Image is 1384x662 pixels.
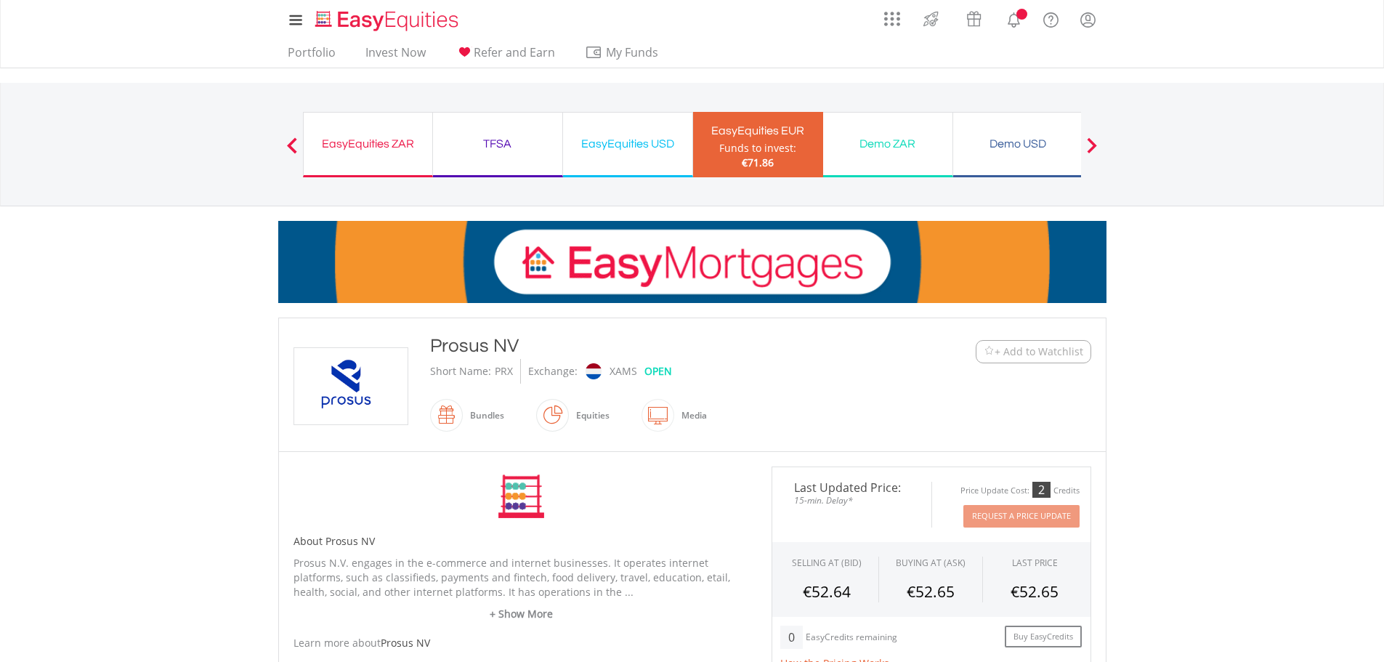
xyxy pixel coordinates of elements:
div: Learn more about [294,636,750,650]
a: Notifications [995,4,1032,33]
div: Credits [1053,485,1080,496]
img: grid-menu-icon.svg [884,11,900,27]
span: €52.65 [907,581,955,602]
div: EasyCredits remaining [806,632,897,645]
a: + Show More [294,607,750,621]
div: EasyEquities ZAR [312,134,424,154]
div: Prosus NV [430,333,886,359]
img: xams.png [585,363,601,379]
div: PRX [495,359,513,384]
div: Funds to invest: [719,141,796,156]
button: Previous [278,145,307,159]
div: XAMS [610,359,637,384]
a: AppsGrid [875,4,910,27]
div: Bundles [463,398,504,433]
div: Demo ZAR [832,134,944,154]
a: Portfolio [282,45,341,68]
a: FAQ's and Support [1032,4,1069,33]
div: Demo USD [962,134,1074,154]
div: Short Name: [430,359,491,384]
a: Vouchers [952,4,995,31]
a: My Profile [1069,4,1106,36]
div: Media [674,398,707,433]
span: Prosus NV [381,636,430,650]
div: Equities [569,398,610,433]
button: Watchlist + Add to Watchlist [976,340,1091,363]
div: EasyEquities USD [572,134,684,154]
a: Home page [309,4,464,33]
div: 0 [780,626,803,649]
img: EasyEquities_Logo.png [312,9,464,33]
div: LAST PRICE [1012,557,1058,569]
img: thrive-v2.svg [919,7,943,31]
div: EasyEquities EUR [702,121,814,141]
button: Next [1077,145,1106,159]
div: Price Update Cost: [960,485,1029,496]
a: Invest Now [360,45,432,68]
div: Exchange: [528,359,578,384]
span: Last Updated Price: [783,482,920,493]
span: €52.65 [1011,581,1059,602]
span: 15-min. Delay* [783,493,920,507]
span: €71.86 [742,156,774,169]
div: SELLING AT (BID) [792,557,862,569]
button: Request A Price Update [963,505,1080,528]
a: Refer and Earn [450,45,561,68]
a: Buy EasyCredits [1005,626,1082,648]
div: OPEN [644,359,672,384]
h5: About Prosus NV [294,534,750,549]
span: €52.64 [803,581,851,602]
div: 2 [1032,482,1051,498]
span: + Add to Watchlist [995,344,1083,359]
img: Watchlist [984,346,995,357]
span: My Funds [585,43,680,62]
div: TFSA [442,134,554,154]
p: Prosus N.V. engages in the e-commerce and internet businesses. It operates internet platforms, su... [294,556,750,600]
span: Refer and Earn [474,44,555,60]
img: vouchers-v2.svg [962,7,986,31]
img: EasyMortage Promotion Banner [278,221,1106,303]
img: EQU.NL.PRX.png [296,348,405,424]
span: BUYING AT (ASK) [896,557,966,569]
